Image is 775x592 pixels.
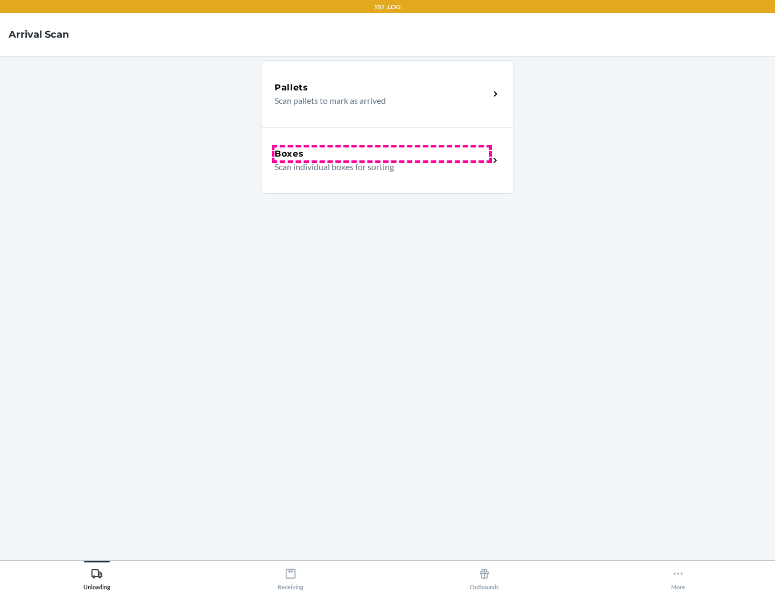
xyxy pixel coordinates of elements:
[261,127,514,194] a: BoxesScan individual boxes for sorting
[374,2,401,12] p: TST_LOG
[274,94,481,107] p: Scan pallets to mark as arrived
[274,81,308,94] h5: Pallets
[278,563,304,590] div: Receiving
[470,563,499,590] div: Outbounds
[387,561,581,590] button: Outbounds
[274,147,304,160] h5: Boxes
[83,563,110,590] div: Unloading
[581,561,775,590] button: More
[9,27,69,41] h4: Arrival Scan
[194,561,387,590] button: Receiving
[261,60,514,127] a: PalletsScan pallets to mark as arrived
[274,160,481,173] p: Scan individual boxes for sorting
[671,563,685,590] div: More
